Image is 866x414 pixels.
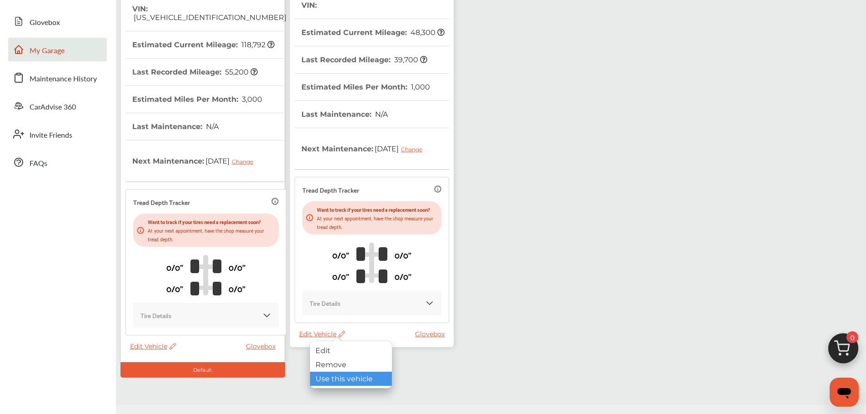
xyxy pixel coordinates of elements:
th: Last Recorded Mileage : [132,59,258,85]
span: N/A [205,122,219,131]
p: 0/0" [166,281,183,295]
th: Estimated Current Mileage : [301,19,445,46]
th: Next Maintenance : [132,140,260,181]
th: Last Maintenance : [132,113,219,140]
span: 48,300 [409,28,445,37]
div: Change [232,158,258,165]
span: 118,792 [240,40,275,49]
div: Edit [310,344,392,358]
span: [US_VEHICLE_IDENTIFICATION_NUMBER] [132,13,286,22]
span: 39,700 [393,55,427,64]
a: Invite Friends [8,122,107,146]
span: [DATE] [204,150,260,172]
th: Estimated Miles Per Month : [301,74,430,100]
a: Maintenance History [8,66,107,90]
span: N/A [374,110,388,119]
span: [DATE] [373,137,429,160]
th: Estimated Miles Per Month : [132,86,262,113]
p: Want to track if your tires need a replacement soon? [317,205,438,214]
p: 0/0" [332,248,349,262]
a: FAQs [8,150,107,174]
p: 0/0" [166,260,183,274]
span: Invite Friends [30,130,72,141]
p: Tire Details [310,298,340,308]
iframe: Button to launch messaging window [830,378,859,407]
img: KOKaJQAAAABJRU5ErkJggg== [262,311,271,320]
span: FAQs [30,158,47,170]
img: cart_icon.3d0951e8.svg [821,329,865,373]
img: tire_track_logo.b900bcbc.svg [190,254,221,295]
div: Remove [310,358,392,372]
p: At your next appointment, have the shop measure your tread depth. [148,226,275,243]
p: Tire Details [140,310,171,320]
th: Estimated Current Mileage : [132,31,275,58]
div: Change [401,146,427,153]
div: Use this vehicle [310,372,392,386]
span: CarAdvise 360 [30,101,76,113]
p: 0/0" [332,269,349,283]
span: 1,000 [410,83,430,91]
span: Edit Vehicle [130,342,176,350]
a: Glovebox [415,330,449,338]
th: Last Maintenance : [301,101,388,128]
th: Next Maintenance : [301,128,429,169]
span: Glovebox [30,17,60,29]
span: Maintenance History [30,73,97,85]
a: Glovebox [8,10,107,33]
span: 3,000 [240,95,262,104]
div: Default [120,362,285,378]
a: Glovebox [246,342,280,350]
span: Edit Vehicle [299,330,345,338]
span: 55,200 [224,68,258,76]
a: My Garage [8,38,107,61]
p: 0/0" [395,248,411,262]
p: At your next appointment, have the shop measure your tread depth. [317,214,438,231]
span: 0 [846,331,858,343]
a: CarAdvise 360 [8,94,107,118]
span: My Garage [30,45,65,57]
p: 0/0" [229,260,245,274]
img: tire_track_logo.b900bcbc.svg [356,242,387,283]
th: Last Recorded Mileage : [301,46,427,73]
p: Want to track if your tires need a replacement soon? [148,217,275,226]
p: Tread Depth Tracker [302,185,359,195]
p: Tread Depth Tracker [133,197,190,207]
p: 0/0" [229,281,245,295]
p: 0/0" [395,269,411,283]
img: KOKaJQAAAABJRU5ErkJggg== [425,299,434,308]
